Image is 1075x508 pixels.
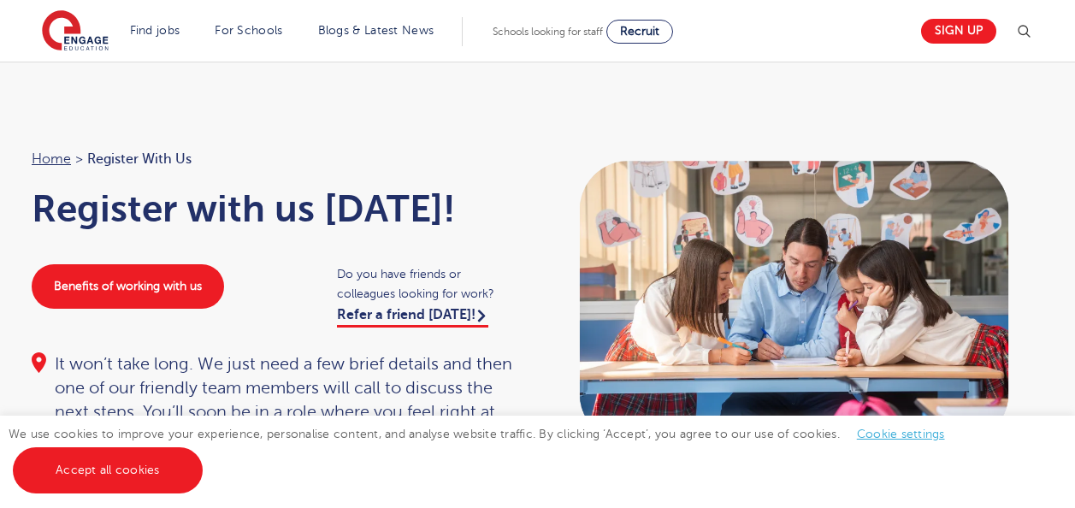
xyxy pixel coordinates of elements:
span: Recruit [620,25,659,38]
a: Sign up [921,19,996,44]
a: Cookie settings [857,428,945,440]
nav: breadcrumb [32,148,521,170]
span: We use cookies to improve your experience, personalise content, and analyse website traffic. By c... [9,428,962,476]
span: Do you have friends or colleagues looking for work? [337,264,521,304]
a: Accept all cookies [13,447,203,493]
h1: Register with us [DATE]! [32,187,521,230]
a: Benefits of working with us [32,264,224,309]
img: Engage Education [42,10,109,53]
a: Blogs & Latest News [318,24,434,37]
span: Schools looking for staff [493,26,603,38]
a: Refer a friend [DATE]! [337,307,488,328]
a: Recruit [606,20,673,44]
span: Register with us [87,148,192,170]
span: > [75,151,83,167]
a: Home [32,151,71,167]
a: Find jobs [130,24,180,37]
div: It won’t take long. We just need a few brief details and then one of our friendly team members wi... [32,352,521,448]
a: For Schools [215,24,282,37]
